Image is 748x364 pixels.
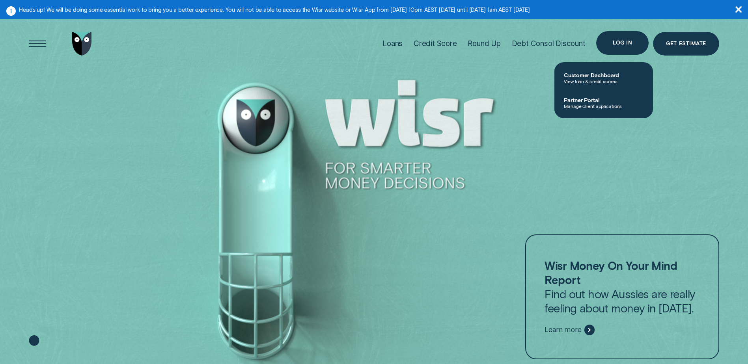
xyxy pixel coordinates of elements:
a: Customer DashboardView loan & credit scores [554,65,653,90]
a: Round Up [468,17,501,70]
div: Round Up [468,39,501,48]
button: Open Menu [26,32,49,56]
a: Wisr Money On Your Mind ReportFind out how Aussies are really feeling about money in [DATE].Learn... [525,234,719,359]
span: Manage client applications [564,103,644,109]
div: Log in [613,41,632,45]
button: Log in [596,31,649,55]
a: Go to home page [70,17,94,70]
span: Customer Dashboard [564,72,644,78]
a: Debt Consol Discount [512,17,586,70]
div: Debt Consol Discount [512,39,586,48]
span: View loan & credit scores [564,78,644,84]
div: Credit Score [414,39,457,48]
a: Get Estimate [653,32,719,56]
span: Learn more [545,325,581,334]
a: Credit Score [414,17,457,70]
div: Loans [382,39,403,48]
a: Loans [382,17,403,70]
span: Partner Portal [564,97,644,103]
img: Wisr [72,32,92,56]
p: Find out how Aussies are really feeling about money in [DATE]. [545,258,700,315]
a: Partner PortalManage client applications [554,90,653,115]
strong: Wisr Money On Your Mind Report [545,258,677,286]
